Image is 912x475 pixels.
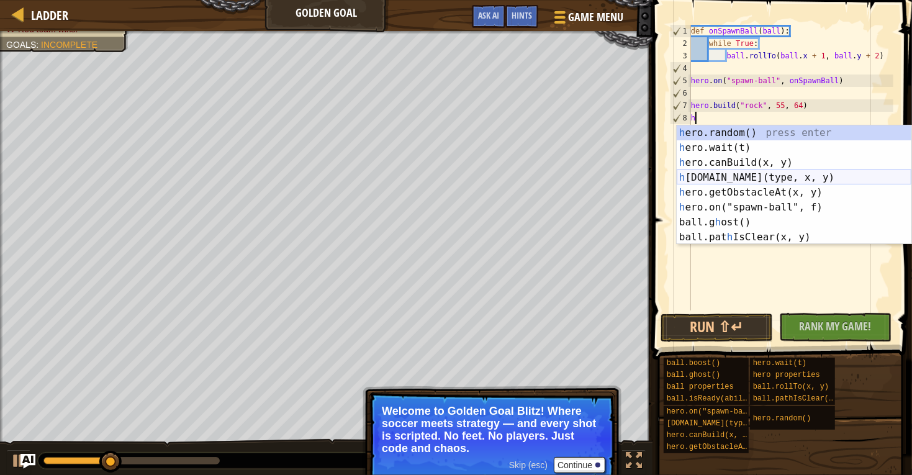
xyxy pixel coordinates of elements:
[670,37,691,50] div: 2
[670,25,691,37] div: 1
[621,450,646,475] button: Toggle fullscreen
[31,7,68,24] span: Ladder
[670,62,691,75] div: 4
[667,407,774,416] span: hero.on("spawn-ball", f)
[382,405,602,455] p: Welcome to Golden Goal Blitz! Where soccer meets strategy — and every shot is scripted. No feet. ...
[670,112,691,124] div: 8
[670,75,691,87] div: 5
[667,394,761,403] span: ball.isReady(ability)
[554,457,605,473] button: Continue
[753,394,851,403] span: ball.pathIsClear(x, y)
[800,319,872,334] span: Rank My Game!
[753,414,811,423] span: hero.random()
[6,450,31,475] button: Ctrl + P: Play
[41,40,97,50] span: Incomplete
[670,87,691,99] div: 6
[509,460,548,470] span: Skip (esc)
[670,50,691,62] div: 3
[667,382,734,391] span: ball properties
[512,9,532,21] span: Hints
[667,359,720,368] span: ball.boost()
[36,40,41,50] span: :
[6,40,36,50] span: Goals
[667,419,779,428] span: [DOMAIN_NAME](type, x, y)
[753,371,820,379] span: hero properties
[544,5,631,34] button: Game Menu
[670,124,691,137] div: 9
[779,313,892,342] button: Rank My Game!
[753,359,806,368] span: hero.wait(t)
[472,5,505,28] button: Ask AI
[667,371,720,379] span: ball.ghost()
[670,99,691,112] div: 7
[667,431,752,440] span: hero.canBuild(x, y)
[478,9,499,21] span: Ask AI
[667,443,774,451] span: hero.getObstacleAt(x, y)
[568,9,623,25] span: Game Menu
[753,382,829,391] span: ball.rollTo(x, y)
[20,454,35,469] button: Ask AI
[661,314,773,342] button: Run ⇧↵
[25,7,68,24] a: Ladder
